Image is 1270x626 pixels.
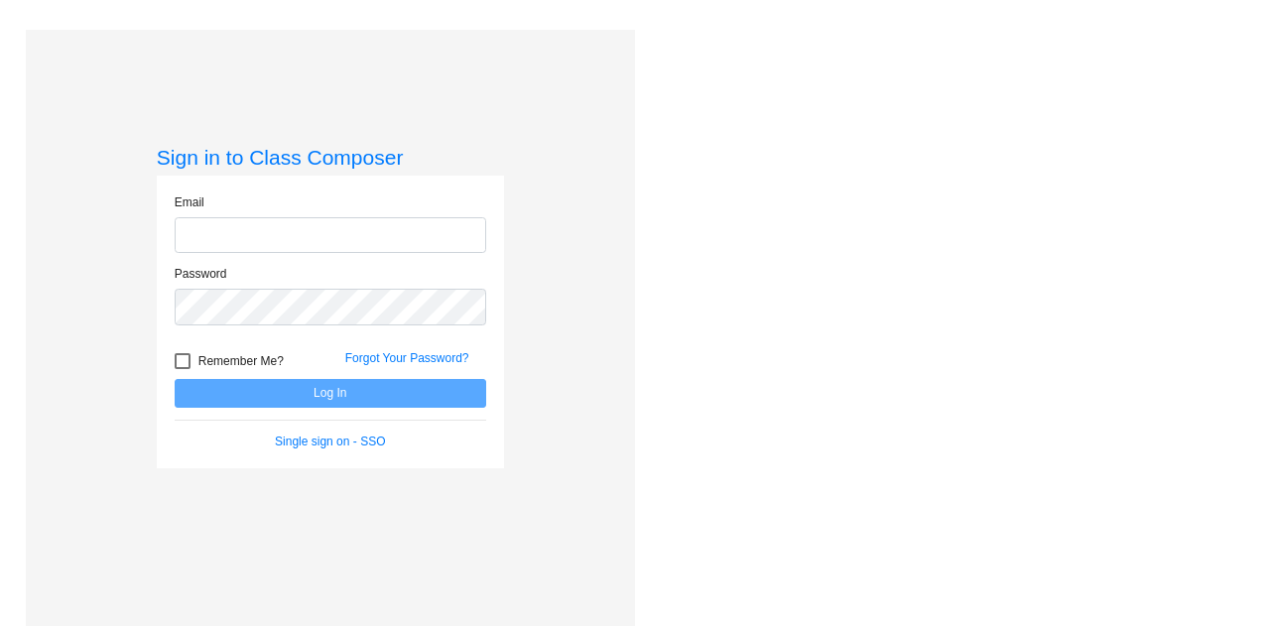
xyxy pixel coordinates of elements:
a: Forgot Your Password? [345,351,469,365]
a: Single sign on - SSO [275,435,385,448]
span: Remember Me? [198,349,284,373]
label: Email [175,193,204,211]
label: Password [175,265,227,283]
h3: Sign in to Class Composer [157,145,504,170]
button: Log In [175,379,486,408]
